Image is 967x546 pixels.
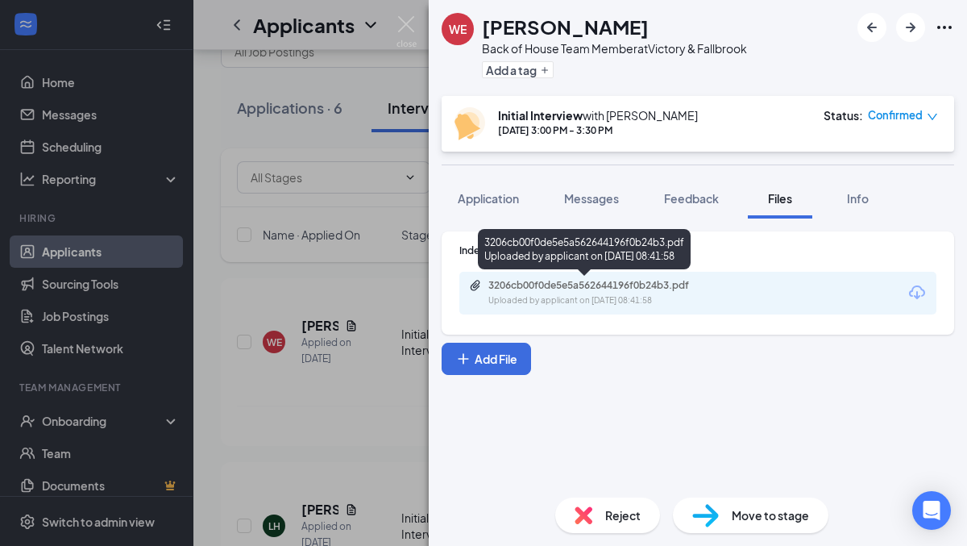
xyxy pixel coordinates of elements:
[449,21,467,37] div: WE
[498,107,698,123] div: with [PERSON_NAME]
[458,191,519,206] span: Application
[896,13,925,42] button: ArrowRight
[664,191,719,206] span: Feedback
[459,244,936,257] div: Indeed Resume
[901,18,920,37] svg: ArrowRight
[732,506,809,524] span: Move to stage
[488,294,730,307] div: Uploaded by applicant on [DATE] 08:41:58
[540,65,550,75] svg: Plus
[498,123,698,137] div: [DATE] 3:00 PM - 3:30 PM
[824,107,863,123] div: Status :
[498,108,583,123] b: Initial Interview
[768,191,792,206] span: Files
[488,279,714,292] div: 3206cb00f0de5e5a562644196f0b24b3.pdf
[605,506,641,524] span: Reject
[469,279,482,292] svg: Paperclip
[442,343,531,375] button: Add FilePlus
[482,61,554,78] button: PlusAdd a tag
[478,229,691,269] div: 3206cb00f0de5e5a562644196f0b24b3.pdf Uploaded by applicant on [DATE] 08:41:58
[482,40,747,56] div: Back of House Team Member at Victory & Fallbrook
[868,107,923,123] span: Confirmed
[907,283,927,302] svg: Download
[482,13,649,40] h1: [PERSON_NAME]
[857,13,886,42] button: ArrowLeftNew
[469,279,730,307] a: Paperclip3206cb00f0de5e5a562644196f0b24b3.pdfUploaded by applicant on [DATE] 08:41:58
[935,18,954,37] svg: Ellipses
[455,351,471,367] svg: Plus
[912,491,951,530] div: Open Intercom Messenger
[862,18,882,37] svg: ArrowLeftNew
[564,191,619,206] span: Messages
[927,111,938,123] span: down
[847,191,869,206] span: Info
